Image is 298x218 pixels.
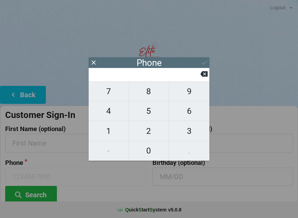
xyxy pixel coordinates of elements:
[89,104,129,118] span: 4
[129,84,169,99] span: 8
[169,84,209,99] span: 9
[89,124,129,138] span: 1
[89,121,129,141] button: 1
[129,141,169,161] button: 0
[129,81,169,101] button: 8
[129,143,169,158] span: 0
[129,101,169,121] button: 5
[89,81,129,101] button: 7
[89,101,129,121] button: 4
[129,124,169,138] span: 2
[169,101,209,121] button: 6
[89,84,129,99] span: 7
[169,121,209,141] button: 3
[169,124,209,138] span: 3
[169,81,209,101] button: 9
[129,104,169,118] span: 5
[129,121,169,141] button: 2
[137,59,162,66] div: Phone
[169,104,209,118] span: 6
